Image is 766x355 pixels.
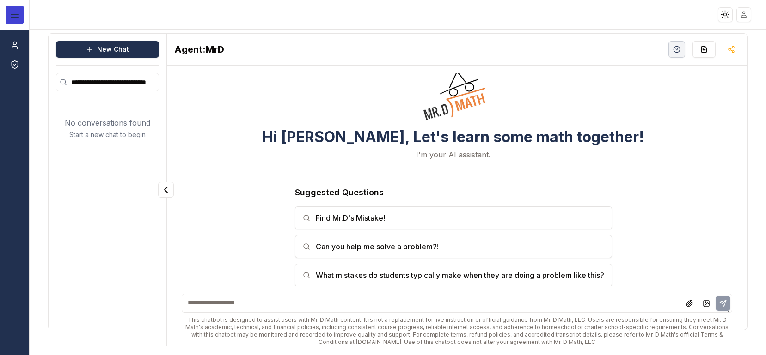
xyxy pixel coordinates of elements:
img: Welcome Owl [417,31,490,121]
img: placeholder-user.jpg [737,8,751,21]
button: Can you help me solve a problem?! [295,235,612,258]
h2: MrD [174,43,224,56]
h3: Suggested Questions [295,186,612,199]
h3: Hi [PERSON_NAME], Let's learn some math together! [262,129,644,145]
button: Collapse panel [158,182,174,198]
button: What mistakes do students typically make when they are doing a problem like this? [295,264,612,287]
div: This chatbot is designed to assist users with Mr. D Math content. It is not a replacement for liv... [182,316,732,346]
button: Help Videos [668,41,685,58]
p: No conversations found [65,117,150,128]
button: New Chat [56,41,159,58]
button: Find Mr.D's Mistake! [295,206,612,229]
p: Start a new chat to begin [69,130,146,139]
button: Re-Fill Questions [692,41,716,58]
p: I'm your AI assistant. [416,149,490,160]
